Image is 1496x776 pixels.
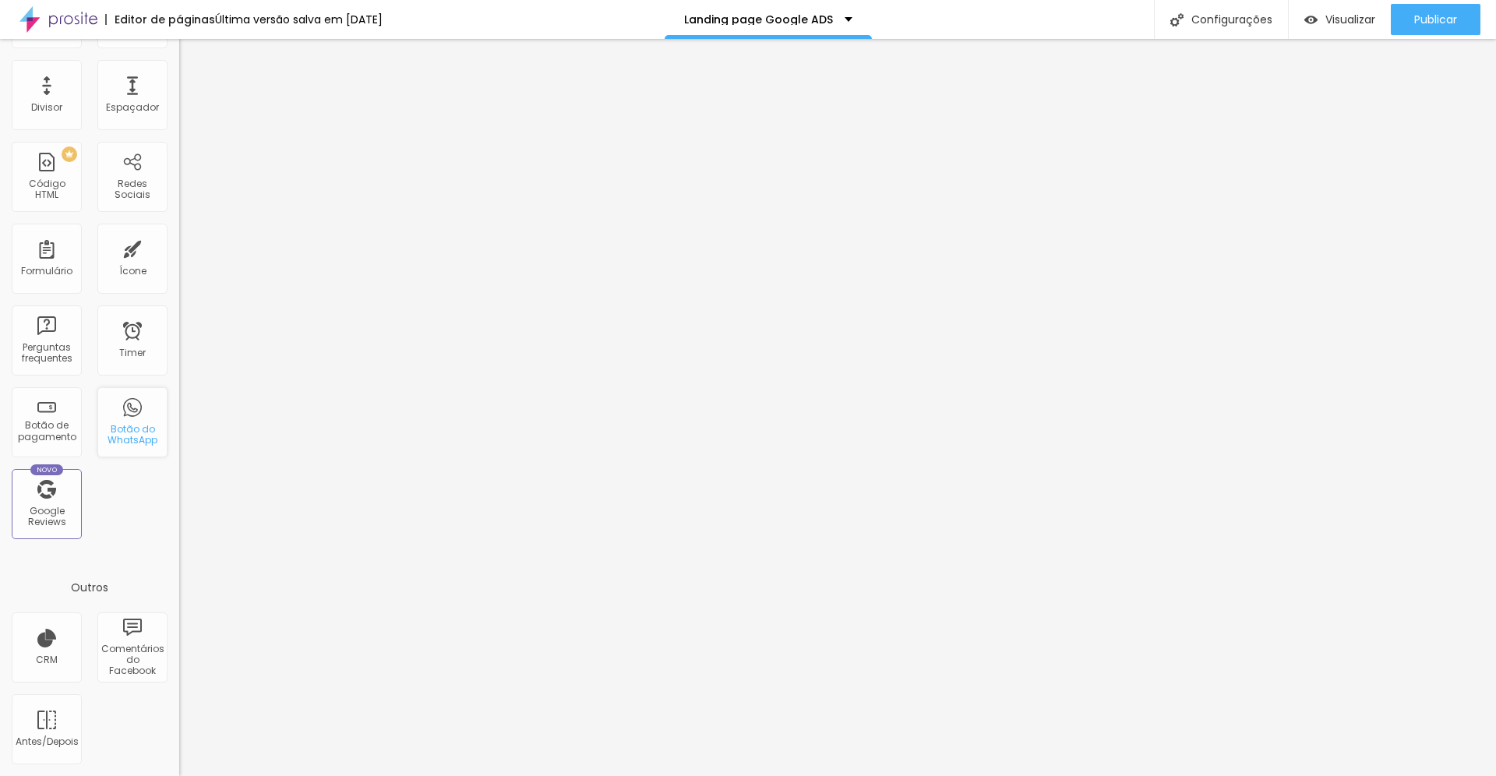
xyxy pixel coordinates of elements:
[31,102,62,113] div: Divisor
[101,644,163,677] div: Comentários do Facebook
[30,464,64,475] div: Novo
[36,654,58,665] div: CRM
[1414,13,1457,26] span: Publicar
[101,424,163,446] div: Botão do WhatsApp
[16,736,77,747] div: Antes/Depois
[179,39,1496,776] iframe: Editor
[105,14,215,25] div: Editor de páginas
[21,266,72,277] div: Formulário
[684,14,833,25] p: Landing page Google ADS
[16,342,77,365] div: Perguntas frequentes
[1391,4,1480,35] button: Publicar
[1170,13,1184,26] img: Icone
[1289,4,1391,35] button: Visualizar
[16,506,77,528] div: Google Reviews
[1304,13,1318,26] img: view-1.svg
[101,178,163,201] div: Redes Sociais
[119,266,146,277] div: Ícone
[16,420,77,443] div: Botão de pagamento
[16,178,77,201] div: Código HTML
[106,102,159,113] div: Espaçador
[1325,13,1375,26] span: Visualizar
[215,14,383,25] div: Última versão salva em [DATE]
[119,347,146,358] div: Timer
